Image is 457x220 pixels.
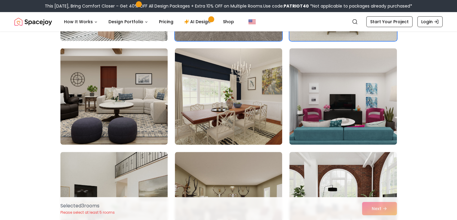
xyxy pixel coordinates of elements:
span: *Not applicable to packages already purchased* [309,3,412,9]
nav: Global [14,12,443,31]
img: Room room-8 [172,46,285,147]
a: Login [417,16,443,27]
img: Spacejoy Logo [14,16,52,28]
a: AI Design [179,16,217,28]
span: Use code: [263,3,309,9]
img: Room room-9 [289,48,397,145]
button: Design Portfolio [104,16,153,28]
p: Please select at least 5 rooms [60,210,115,215]
b: PATRIOT40 [284,3,309,9]
a: Pricing [154,16,178,28]
a: Start Your Project [366,16,413,27]
img: United States [248,18,256,25]
div: This [DATE], Bring Comfort Closer – Get 40% OFF All Design Packages + Extra 10% OFF on Multiple R... [45,3,412,9]
button: How It Works [59,16,102,28]
img: Room room-7 [60,48,168,145]
a: Spacejoy [14,16,52,28]
p: Selected 3 room s [60,202,115,209]
a: Shop [218,16,239,28]
nav: Main [59,16,239,28]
